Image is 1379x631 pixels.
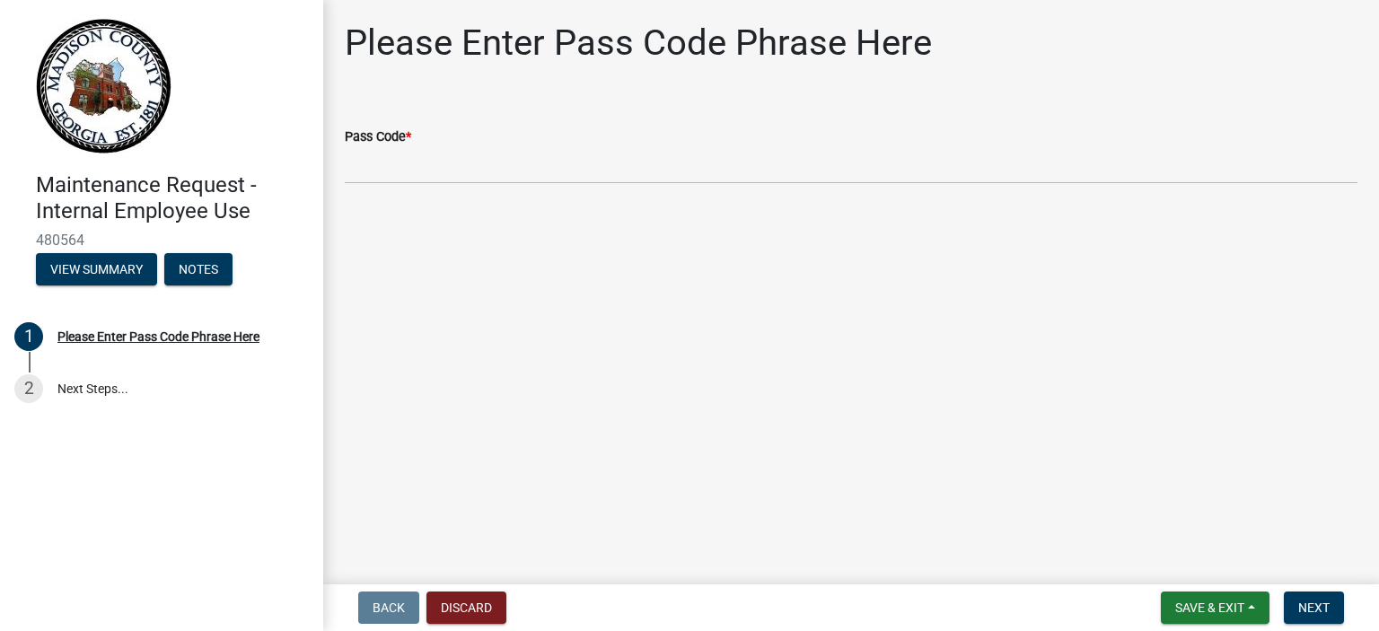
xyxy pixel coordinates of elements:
wm-modal-confirm: Summary [36,263,157,277]
div: Please Enter Pass Code Phrase Here [57,330,259,343]
h1: Please Enter Pass Code Phrase Here [345,22,932,65]
button: Save & Exit [1161,592,1269,624]
span: 480564 [36,232,287,249]
img: Madison County, Georgia [36,19,171,153]
span: Save & Exit [1175,600,1244,615]
span: Back [373,600,405,615]
h4: Maintenance Request - Internal Employee Use [36,172,309,224]
button: Next [1284,592,1344,624]
div: 1 [14,322,43,351]
span: Next [1298,600,1330,615]
button: Back [358,592,419,624]
label: Pass Code [345,131,411,144]
button: View Summary [36,253,157,285]
button: Notes [164,253,233,285]
div: 2 [14,374,43,403]
wm-modal-confirm: Notes [164,263,233,277]
button: Discard [426,592,506,624]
